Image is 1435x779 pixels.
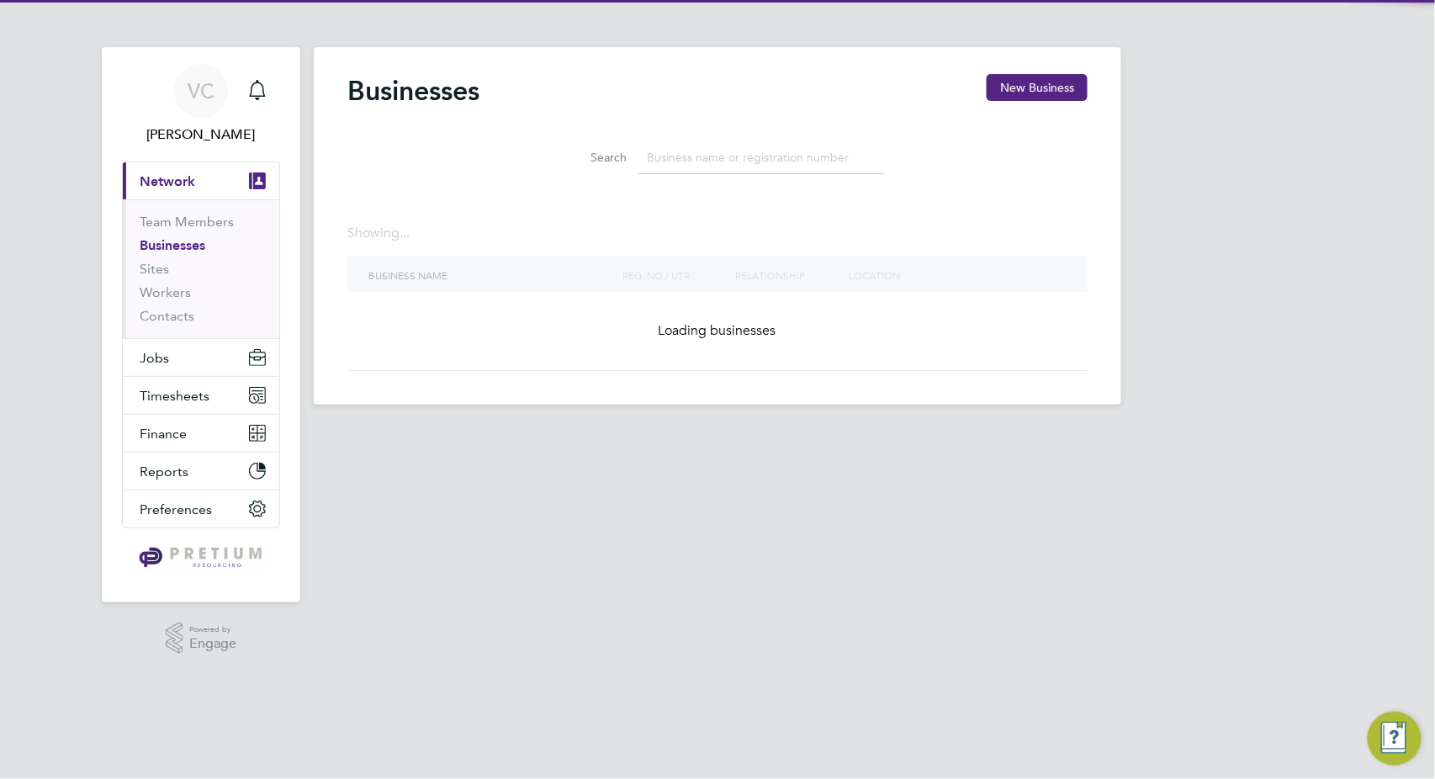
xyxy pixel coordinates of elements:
button: Network [123,162,279,199]
button: Reports [123,453,279,490]
img: pretium-logo-retina.png [135,545,267,572]
a: Workers [140,284,191,300]
h2: Businesses [347,74,479,108]
span: VC [188,80,214,102]
span: Engage [189,637,236,651]
input: Business name or registration number [638,141,884,174]
span: ... [400,225,410,241]
a: Team Members [140,214,234,230]
a: Businesses [140,237,205,253]
span: Jobs [140,350,169,366]
span: Network [140,173,195,189]
a: VC[PERSON_NAME] [122,64,280,145]
button: Timesheets [123,377,279,414]
nav: Main navigation [102,47,300,602]
button: Jobs [123,339,279,376]
span: Powered by [189,623,236,637]
button: New Business [987,74,1088,101]
a: Powered byEngage [166,623,237,654]
span: Valentina Cerulli [122,125,280,145]
div: Showing [347,225,413,242]
button: Preferences [123,490,279,527]
div: Network [123,199,279,338]
button: Finance [123,415,279,452]
label: Search [551,150,627,165]
span: Timesheets [140,388,209,404]
a: Sites [140,261,169,277]
button: Engage Resource Center [1368,712,1422,766]
span: Reports [140,464,188,480]
span: Preferences [140,501,212,517]
a: Contacts [140,308,194,324]
span: Finance [140,426,187,442]
a: Go to home page [122,545,280,572]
